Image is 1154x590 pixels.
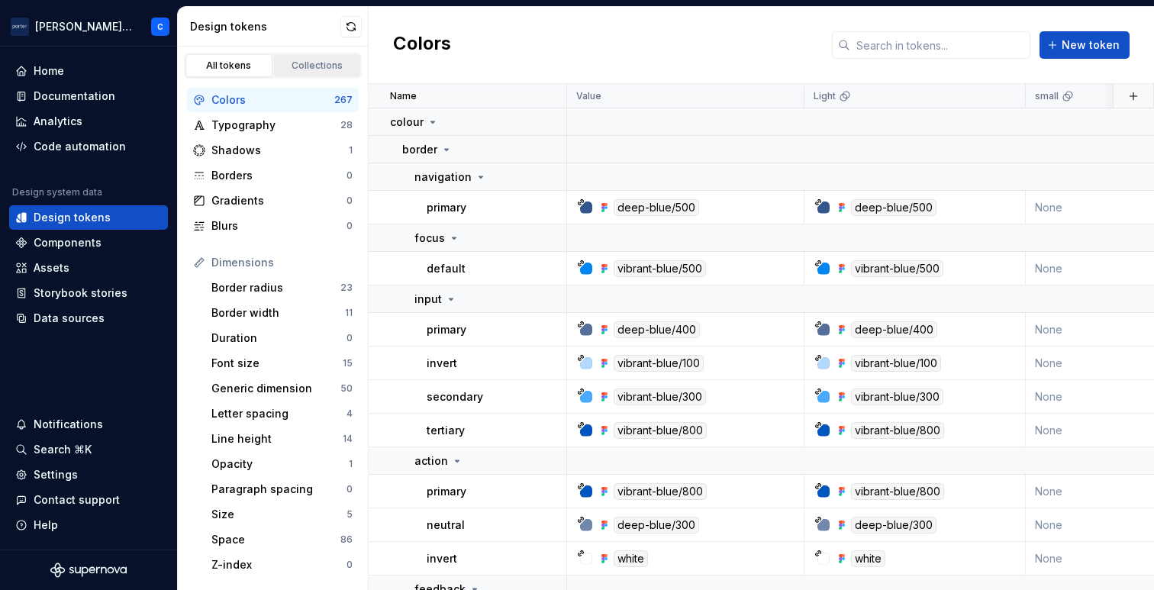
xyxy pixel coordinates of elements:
[851,517,936,534] div: deep-blue/300
[347,508,353,521] div: 5
[157,21,163,33] div: C
[205,401,359,426] a: Letter spacing4
[11,18,29,36] img: f0306bc8-3074-41fb-b11c-7d2e8671d5eb.png
[414,453,448,469] p: action
[851,483,944,500] div: vibrant-blue/800
[34,260,69,276] div: Assets
[851,422,944,439] div: vibrant-blue/800
[211,532,340,547] div: Space
[343,433,353,445] div: 14
[9,306,168,330] a: Data sources
[205,351,359,376] a: Font size15
[190,19,340,34] div: Design tokens
[191,60,267,72] div: All tokens
[205,276,359,300] a: Border radius23
[427,423,465,438] p: tertiary
[9,134,168,159] a: Code automation
[211,118,340,133] div: Typography
[211,168,347,183] div: Borders
[349,144,353,156] div: 1
[340,282,353,294] div: 23
[205,502,359,527] a: Size5
[9,59,168,83] a: Home
[187,163,359,188] a: Borders0
[343,357,353,369] div: 15
[614,483,707,500] div: vibrant-blue/800
[187,113,359,137] a: Typography28
[427,261,466,276] p: default
[851,355,941,372] div: vibrant-blue/100
[390,90,417,102] p: Name
[851,388,943,405] div: vibrant-blue/300
[205,553,359,577] a: Z-index0
[614,355,704,372] div: vibrant-blue/100
[1062,37,1120,53] span: New token
[211,330,347,346] div: Duration
[34,517,58,533] div: Help
[9,412,168,437] button: Notifications
[211,143,349,158] div: Shadows
[614,321,700,338] div: deep-blue/400
[205,452,359,476] a: Opacity1
[427,322,466,337] p: primary
[211,218,347,234] div: Blurs
[390,114,424,130] p: colour
[427,551,457,566] p: invert
[211,507,347,522] div: Size
[334,94,353,106] div: 267
[614,422,707,439] div: vibrant-blue/800
[1040,31,1130,59] button: New token
[850,31,1030,59] input: Search in tokens...
[34,311,105,326] div: Data sources
[427,517,465,533] p: neutral
[34,467,78,482] div: Settings
[340,119,353,131] div: 28
[414,231,445,246] p: focus
[205,301,359,325] a: Border width11
[851,321,937,338] div: deep-blue/400
[205,376,359,401] a: Generic dimension50
[347,169,353,182] div: 0
[34,63,64,79] div: Home
[347,195,353,207] div: 0
[211,431,343,447] div: Line height
[211,92,334,108] div: Colors
[9,205,168,230] a: Design tokens
[34,492,120,508] div: Contact support
[34,114,82,129] div: Analytics
[349,458,353,470] div: 1
[347,559,353,571] div: 0
[187,88,359,112] a: Colors267
[9,84,168,108] a: Documentation
[34,89,115,104] div: Documentation
[9,513,168,537] button: Help
[211,406,347,421] div: Letter spacing
[9,488,168,512] button: Contact support
[211,356,343,371] div: Font size
[34,285,127,301] div: Storybook stories
[414,292,442,307] p: input
[35,19,133,34] div: [PERSON_NAME] Airlines
[187,138,359,163] a: Shadows1
[50,563,127,578] a: Supernova Logo
[9,256,168,280] a: Assets
[345,307,353,319] div: 11
[211,280,340,295] div: Border radius
[347,220,353,232] div: 0
[414,169,472,185] p: navigation
[814,90,836,102] p: Light
[205,477,359,501] a: Paragraph spacing0
[205,326,359,350] a: Duration0
[393,31,451,59] h2: Colors
[34,417,103,432] div: Notifications
[427,356,457,371] p: invert
[614,388,706,405] div: vibrant-blue/300
[340,534,353,546] div: 86
[187,189,359,213] a: Gradients0
[9,437,168,462] button: Search ⌘K
[576,90,601,102] p: Value
[851,550,885,567] div: white
[347,332,353,344] div: 0
[211,456,349,472] div: Opacity
[9,109,168,134] a: Analytics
